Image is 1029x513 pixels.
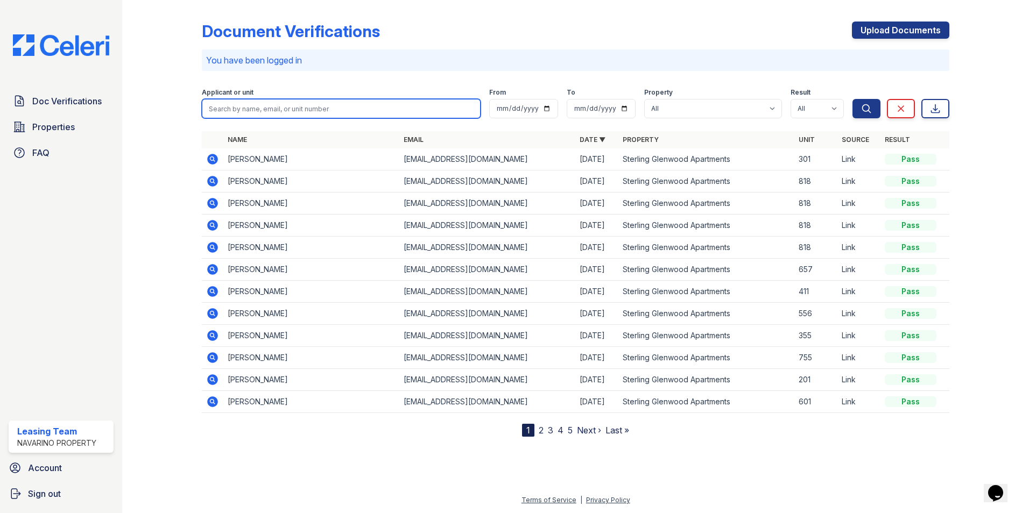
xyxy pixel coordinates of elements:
td: [DATE] [575,303,618,325]
div: Pass [885,154,936,165]
td: [EMAIL_ADDRESS][DOMAIN_NAME] [399,237,575,259]
td: Sterling Glenwood Apartments [618,193,794,215]
td: [DATE] [575,391,618,413]
td: 201 [794,369,837,391]
td: Link [837,215,880,237]
td: [EMAIL_ADDRESS][DOMAIN_NAME] [399,170,575,193]
div: Pass [885,242,936,253]
td: [PERSON_NAME] [223,170,399,193]
div: Pass [885,286,936,297]
td: [EMAIL_ADDRESS][DOMAIN_NAME] [399,259,575,281]
a: Privacy Policy [586,496,630,504]
td: [DATE] [575,237,618,259]
td: [EMAIL_ADDRESS][DOMAIN_NAME] [399,347,575,369]
a: Source [842,136,869,144]
td: [PERSON_NAME] [223,259,399,281]
td: [PERSON_NAME] [223,303,399,325]
td: [PERSON_NAME] [223,347,399,369]
span: Doc Verifications [32,95,102,108]
td: 355 [794,325,837,347]
div: Leasing Team [17,425,96,438]
input: Search by name, email, or unit number [202,99,481,118]
a: Upload Documents [852,22,949,39]
div: Pass [885,308,936,319]
a: 4 [558,425,563,436]
label: Property [644,88,673,97]
label: From [489,88,506,97]
td: 818 [794,193,837,215]
div: Pass [885,374,936,385]
div: Document Verifications [202,22,380,41]
td: 657 [794,259,837,281]
td: Link [837,237,880,259]
span: Account [28,461,62,474]
a: Result [885,136,910,144]
td: Sterling Glenwood Apartments [618,170,794,193]
td: 411 [794,281,837,303]
a: Account [4,457,118,479]
div: | [580,496,582,504]
td: Link [837,347,880,369]
td: 601 [794,391,837,413]
td: Sterling Glenwood Apartments [618,325,794,347]
td: [PERSON_NAME] [223,369,399,391]
td: [EMAIL_ADDRESS][DOMAIN_NAME] [399,325,575,347]
td: 556 [794,303,837,325]
td: Link [837,369,880,391]
td: Sterling Glenwood Apartments [618,215,794,237]
td: Link [837,391,880,413]
td: Sterling Glenwood Apartments [618,369,794,391]
td: Link [837,259,880,281]
td: Sterling Glenwood Apartments [618,347,794,369]
img: CE_Logo_Blue-a8612792a0a2168367f1c8372b55b34899dd931a85d93a1a3d3e32e68fde9ad4.png [4,34,118,56]
td: [DATE] [575,369,618,391]
td: 755 [794,347,837,369]
a: Next › [577,425,601,436]
a: Properties [9,116,114,138]
span: Properties [32,120,75,133]
td: [PERSON_NAME] [223,237,399,259]
a: Unit [799,136,815,144]
td: [EMAIL_ADDRESS][DOMAIN_NAME] [399,193,575,215]
td: [PERSON_NAME] [223,391,399,413]
p: You have been logged in [206,54,945,67]
td: Sterling Glenwood Apartments [618,237,794,259]
div: Pass [885,220,936,231]
td: 301 [794,148,837,170]
a: Name [228,136,247,144]
label: To [567,88,575,97]
iframe: chat widget [984,470,1018,502]
a: Sign out [4,483,118,504]
div: Pass [885,264,936,275]
label: Applicant or unit [202,88,253,97]
td: [EMAIL_ADDRESS][DOMAIN_NAME] [399,303,575,325]
td: [DATE] [575,148,618,170]
div: Pass [885,352,936,363]
td: [DATE] [575,325,618,347]
div: Navarino Property [17,438,96,448]
a: 2 [539,425,544,436]
td: Sterling Glenwood Apartments [618,259,794,281]
label: Result [791,88,810,97]
div: 1 [522,424,534,437]
td: [PERSON_NAME] [223,215,399,237]
div: Pass [885,330,936,341]
td: Sterling Glenwood Apartments [618,281,794,303]
td: 818 [794,215,837,237]
a: Terms of Service [521,496,576,504]
a: Date ▼ [580,136,605,144]
td: [DATE] [575,259,618,281]
td: [DATE] [575,215,618,237]
a: FAQ [9,142,114,163]
td: Sterling Glenwood Apartments [618,303,794,325]
span: FAQ [32,146,50,159]
td: [EMAIL_ADDRESS][DOMAIN_NAME] [399,215,575,237]
div: Pass [885,396,936,407]
a: Property [623,136,659,144]
td: [PERSON_NAME] [223,193,399,215]
td: [PERSON_NAME] [223,148,399,170]
td: Link [837,325,880,347]
div: Pass [885,176,936,187]
td: [PERSON_NAME] [223,281,399,303]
